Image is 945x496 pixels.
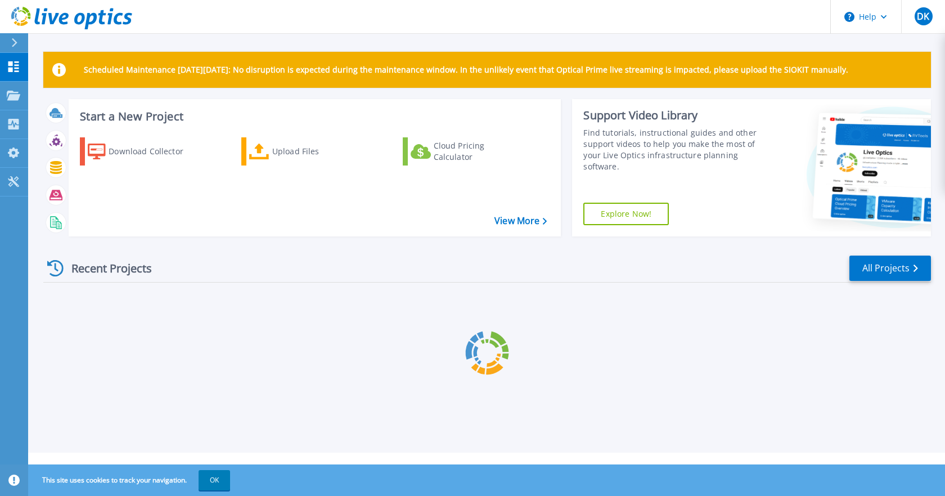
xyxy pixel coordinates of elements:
[80,110,547,123] h3: Start a New Project
[583,127,764,172] div: Find tutorials, instructional guides and other support videos to help you make the most of your L...
[84,65,848,74] p: Scheduled Maintenance [DATE][DATE]: No disruption is expected during the maintenance window. In t...
[272,140,362,163] div: Upload Files
[109,140,199,163] div: Download Collector
[403,137,528,166] a: Cloud Pricing Calculator
[31,470,230,490] span: This site uses cookies to track your navigation.
[583,108,764,123] div: Support Video Library
[43,254,167,282] div: Recent Projects
[849,256,931,281] a: All Projects
[199,470,230,490] button: OK
[583,203,669,225] a: Explore Now!
[241,137,367,166] a: Upload Files
[434,140,524,163] div: Cloud Pricing Calculator
[80,137,205,166] a: Download Collector
[494,216,547,226] a: View More
[917,12,929,21] span: DK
